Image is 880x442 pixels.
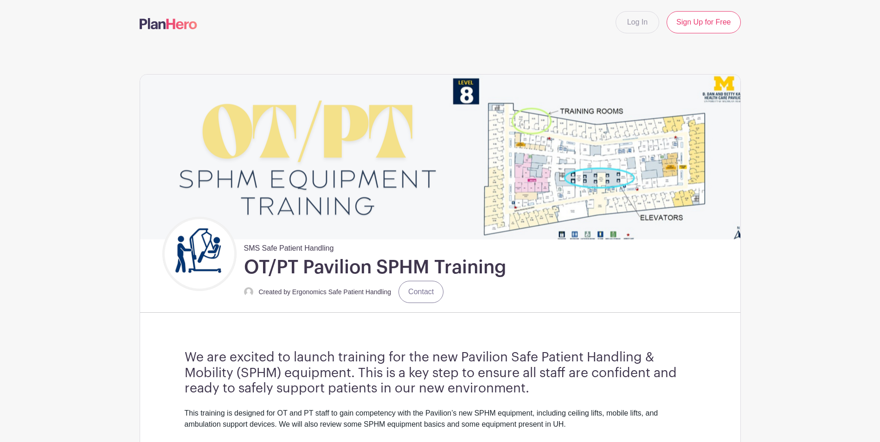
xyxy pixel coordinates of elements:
a: Sign Up for Free [667,11,740,33]
span: SMS Safe Patient Handling [244,239,334,254]
img: Untitled%20design.png [165,219,234,289]
h3: We are excited to launch training for the new Pavilion Safe Patient Handling & Mobility (SPHM) eq... [185,350,696,397]
a: Contact [398,281,443,303]
img: logo-507f7623f17ff9eddc593b1ce0a138ce2505c220e1c5a4e2b4648c50719b7d32.svg [140,18,197,29]
img: event_banner_9671.png [140,75,740,239]
img: default-ce2991bfa6775e67f084385cd625a349d9dcbb7a52a09fb2fda1e96e2d18dcdb.png [244,287,253,297]
h1: OT/PT Pavilion SPHM Training [244,256,506,279]
div: This training is designed for OT and PT staff to gain competency with the Pavilion’s new SPHM equ... [185,408,696,441]
small: Created by Ergonomics Safe Patient Handling [259,288,392,296]
a: Log In [616,11,659,33]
